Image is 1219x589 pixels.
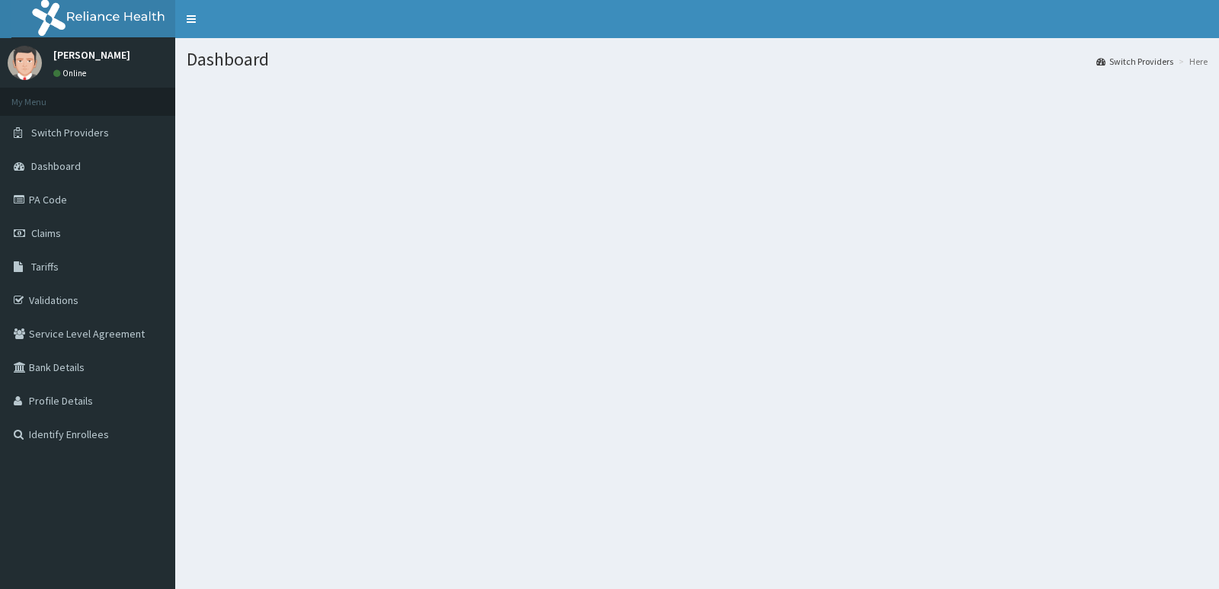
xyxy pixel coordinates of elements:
[187,50,1208,69] h1: Dashboard
[31,159,81,173] span: Dashboard
[31,126,109,139] span: Switch Providers
[53,68,90,78] a: Online
[1175,55,1208,68] li: Here
[8,46,42,80] img: User Image
[53,50,130,60] p: [PERSON_NAME]
[1096,55,1173,68] a: Switch Providers
[31,226,61,240] span: Claims
[31,260,59,274] span: Tariffs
